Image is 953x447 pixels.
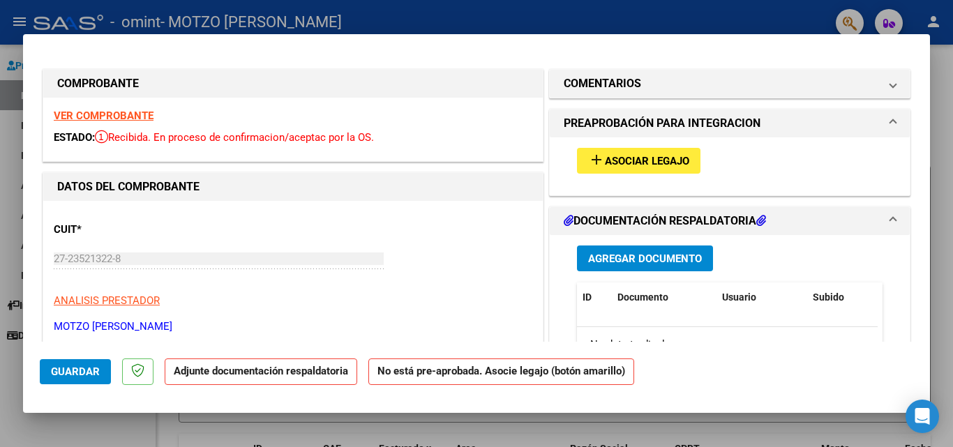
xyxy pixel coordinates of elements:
h1: COMENTARIOS [564,75,641,92]
strong: DATOS DEL COMPROBANTE [57,180,200,193]
button: Agregar Documento [577,245,713,271]
button: Asociar Legajo [577,148,700,174]
h1: PREAPROBACIÓN PARA INTEGRACION [564,115,760,132]
span: Recibida. En proceso de confirmacion/aceptac por la OS. [95,131,374,144]
button: Guardar [40,359,111,384]
mat-icon: add [588,151,605,168]
datatable-header-cell: Acción [877,282,947,312]
span: Documento [617,291,668,303]
h1: DOCUMENTACIÓN RESPALDATORIA [564,213,766,229]
p: CUIT [54,222,197,238]
mat-expansion-panel-header: COMENTARIOS [550,70,910,98]
div: Open Intercom Messenger [906,400,939,433]
div: No data to display [577,327,878,362]
span: Asociar Legajo [605,155,689,167]
a: VER COMPROBANTE [54,109,153,122]
datatable-header-cell: Documento [612,282,716,312]
mat-expansion-panel-header: PREAPROBACIÓN PARA INTEGRACION [550,109,910,137]
strong: Adjunte documentación respaldatoria [174,365,348,377]
span: Subido [813,291,844,303]
span: ESTADO: [54,131,95,144]
span: ID [583,291,592,303]
datatable-header-cell: ID [577,282,612,312]
span: Usuario [722,291,756,303]
span: ANALISIS PRESTADOR [54,294,160,307]
span: Agregar Documento [588,252,702,265]
p: MOTZO [PERSON_NAME] [54,319,532,335]
div: PREAPROBACIÓN PARA INTEGRACION [550,137,910,195]
strong: COMPROBANTE [57,77,139,90]
strong: No está pre-aprobada. Asocie legajo (botón amarillo) [368,358,634,386]
datatable-header-cell: Usuario [716,282,807,312]
mat-expansion-panel-header: DOCUMENTACIÓN RESPALDATORIA [550,207,910,235]
datatable-header-cell: Subido [807,282,877,312]
span: Guardar [51,365,100,378]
